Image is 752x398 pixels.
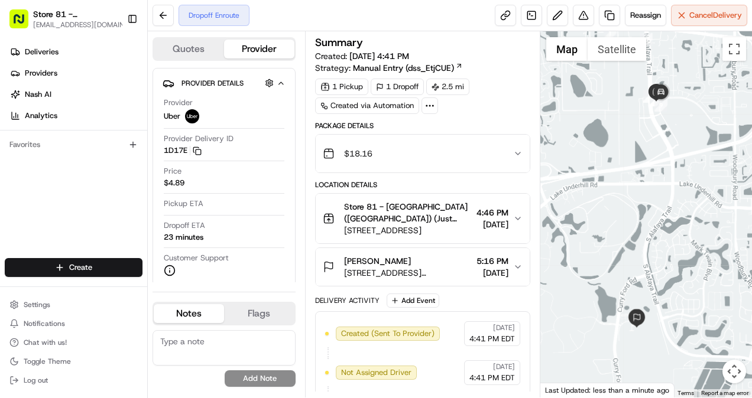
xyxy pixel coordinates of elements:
[316,194,530,243] button: Store 81 - [GEOGRAPHIC_DATA] ([GEOGRAPHIC_DATA]) (Just Salad)[STREET_ADDRESS]4:46 PM[DATE]
[25,47,59,57] span: Deliveries
[588,37,646,61] button: Show satellite imagery
[185,109,199,123] img: uber-new-logo.jpeg
[540,383,675,397] div: Last Updated: less than a minute ago
[164,97,193,108] span: Provider
[5,258,142,277] button: Create
[164,166,181,177] span: Price
[315,121,531,131] div: Package Details
[315,296,380,305] div: Delivery Activity
[689,10,742,21] span: Cancel Delivery
[5,135,142,154] div: Favorites
[353,62,463,74] a: Manual Entry (dss_EtjCUE)
[5,106,147,125] a: Analytics
[24,300,50,309] span: Settings
[164,145,202,156] button: 1D17E
[678,390,694,396] a: Terms (opens in new tab)
[493,323,515,332] span: [DATE]
[426,79,469,95] div: 2.5 mi
[164,253,229,263] span: Customer Support
[344,255,411,267] span: [PERSON_NAME]
[164,198,203,209] span: Pickup ETA
[164,220,205,231] span: Dropoff ETA
[543,382,582,397] a: Open this area in Google Maps (opens a new window)
[722,37,746,61] button: Toggle fullscreen view
[341,328,435,339] span: Created (Sent To Provider)
[604,27,617,40] div: 1
[643,90,656,103] div: 5
[625,5,666,26] button: Reassign
[316,135,530,172] button: $18.16
[315,50,409,62] span: Created:
[5,85,147,104] a: Nash AI
[24,376,48,385] span: Log out
[224,304,294,323] button: Flags
[344,224,472,236] span: [STREET_ADDRESS]
[344,201,472,224] span: Store 81 - [GEOGRAPHIC_DATA] ([GEOGRAPHIC_DATA]) (Just Salad)
[154,304,224,323] button: Notes
[477,207,508,218] span: 4:46 PM
[224,40,294,58] button: Provider
[640,33,653,46] div: 3
[701,390,748,396] a: Report a map error
[344,267,472,279] span: [STREET_ADDRESS][PERSON_NAME]
[654,99,667,112] div: 9
[5,5,122,33] button: Store 81 - [GEOGRAPHIC_DATA] ([GEOGRAPHIC_DATA]) (Just Salad)[EMAIL_ADDRESS][DOMAIN_NAME]
[477,267,508,279] span: [DATE]
[69,262,92,273] span: Create
[722,360,746,383] button: Map camera controls
[5,315,142,332] button: Notifications
[477,218,508,230] span: [DATE]
[5,334,142,351] button: Chat with us!
[353,62,454,74] span: Manual Entry (dss_EtjCUE)
[154,40,224,58] button: Quotes
[5,43,147,61] a: Deliveries
[5,64,147,83] a: Providers
[546,37,588,61] button: Show street map
[181,79,244,88] span: Provider Details
[164,232,203,243] div: 23 minutes
[315,79,368,95] div: 1 Pickup
[316,248,530,286] button: [PERSON_NAME][STREET_ADDRESS][PERSON_NAME]5:16 PM[DATE]
[164,133,234,144] span: Provider Delivery ID
[630,10,661,21] span: Reassign
[24,319,65,328] span: Notifications
[24,357,71,366] span: Toggle Theme
[671,5,747,26] button: CancelDelivery
[25,89,51,100] span: Nash AI
[315,180,531,190] div: Location Details
[25,110,57,121] span: Analytics
[5,372,142,389] button: Log out
[543,382,582,397] img: Google
[493,362,515,371] span: [DATE]
[164,178,184,188] span: $4.89
[477,255,508,267] span: 5:16 PM
[315,62,463,74] div: Strategy:
[315,97,419,114] a: Created via Automation
[163,73,286,93] button: Provider Details
[349,51,409,61] span: [DATE] 4:41 PM
[387,293,439,308] button: Add Event
[344,148,372,159] span: $18.16
[33,8,121,20] button: Store 81 - [GEOGRAPHIC_DATA] ([GEOGRAPHIC_DATA]) (Just Salad)
[5,353,142,370] button: Toggle Theme
[469,334,515,344] span: 4:41 PM EDT
[341,367,411,378] span: Not Assigned Driver
[164,111,180,122] span: Uber
[25,68,57,79] span: Providers
[469,373,515,383] span: 4:41 PM EDT
[371,79,424,95] div: 1 Dropoff
[24,338,67,347] span: Chat with us!
[5,296,142,313] button: Settings
[315,37,363,48] h3: Summary
[33,20,134,30] button: [EMAIL_ADDRESS][DOMAIN_NAME]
